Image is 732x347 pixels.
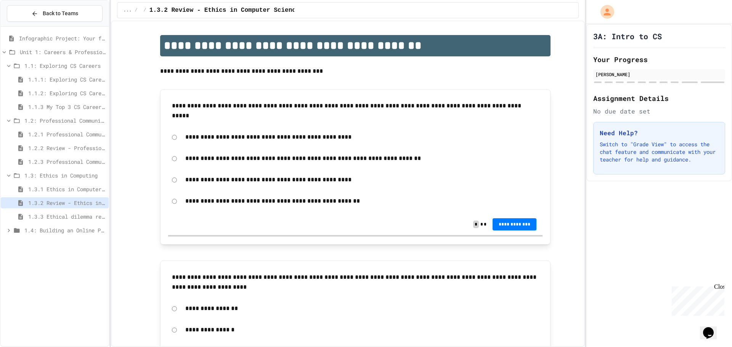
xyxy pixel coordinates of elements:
button: Back to Teams [7,5,103,22]
div: My Account [592,3,616,21]
iframe: chat widget [700,317,724,339]
span: 1.2.3 Professional Communication Challenge [28,158,106,166]
p: Switch to "Grade View" to access the chat feature and communicate with your teacher for help and ... [600,141,719,163]
span: Back to Teams [43,10,78,18]
span: Infographic Project: Your favorite CS [19,34,106,42]
span: 1.2: Professional Communication [24,117,106,125]
span: 1.1.3 My Top 3 CS Careers! [28,103,106,111]
span: 1.1.1: Exploring CS Careers [28,75,106,83]
span: Unit 1: Careers & Professionalism [20,48,106,56]
span: 1.4: Building an Online Presence [24,226,106,234]
div: Chat with us now!Close [3,3,53,48]
span: 1.1: Exploring CS Careers [24,62,106,70]
span: 1.3.2 Review - Ethics in Computer Science [28,199,106,207]
span: 1.2.2 Review - Professional Communication [28,144,106,152]
span: ... [124,7,132,13]
h2: Assignment Details [593,93,725,104]
span: 1.2.1 Professional Communication [28,130,106,138]
span: 1.1.2: Exploring CS Careers - Review [28,89,106,97]
h2: Your Progress [593,54,725,65]
span: 1.3.2 Review - Ethics in Computer Science [149,6,300,15]
div: No due date set [593,107,725,116]
h1: 3A: Intro to CS [593,31,662,42]
span: 1.3.1 Ethics in Computer Science [28,185,106,193]
iframe: chat widget [669,283,724,316]
span: 1.3.3 Ethical dilemma reflections [28,213,106,221]
span: / [144,7,146,13]
div: [PERSON_NAME] [596,71,723,78]
span: / [135,7,137,13]
span: 1.3: Ethics in Computing [24,171,106,179]
h3: Need Help? [600,128,719,138]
